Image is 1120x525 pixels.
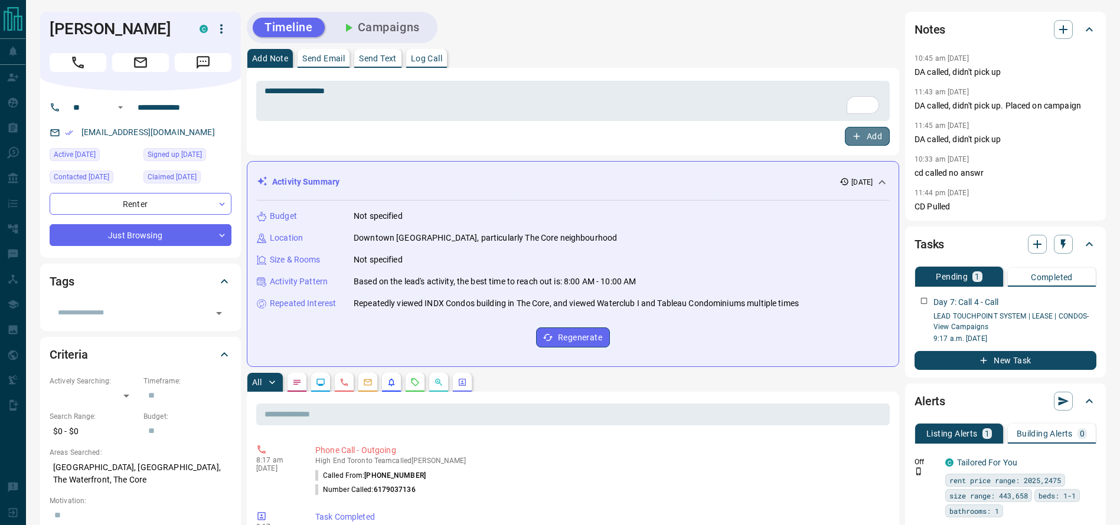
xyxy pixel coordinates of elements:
[458,378,467,387] svg: Agent Actions
[50,267,231,296] div: Tags
[50,148,138,165] div: Wed Oct 08 2025
[949,490,1028,501] span: size range: 443,658
[364,471,426,480] span: [PHONE_NUMBER]
[915,201,1096,213] p: CD Pulled
[50,224,231,246] div: Just Browsing
[915,20,945,39] h2: Notes
[926,429,978,438] p: Listing Alerts
[143,376,231,386] p: Timeframe:
[1080,429,1085,438] p: 0
[915,54,969,63] p: 10:45 am [DATE]
[81,127,215,137] a: [EMAIL_ADDRESS][DOMAIN_NAME]
[50,19,182,38] h1: [PERSON_NAME]
[915,66,1096,78] p: DA called, didn't pick up
[143,148,231,165] div: Mon Jun 07 2021
[148,149,202,160] span: Signed up [DATE]
[143,170,231,187] div: Fri Aug 01 2025
[936,273,968,281] p: Pending
[50,272,74,291] h2: Tags
[253,18,325,37] button: Timeline
[302,54,345,63] p: Send Email
[315,484,416,495] p: Number Called:
[65,129,73,137] svg: Email Verified
[50,447,231,458] p: Areas Searched:
[257,171,889,193] div: Activity Summary[DATE]
[434,378,443,387] svg: Opportunities
[50,496,231,506] p: Motivation:
[50,422,138,441] p: $0 - $0
[915,457,938,467] p: Off
[915,230,1096,258] div: Tasks
[1039,490,1076,501] span: beds: 1-1
[211,305,227,321] button: Open
[933,333,1096,344] p: 9:17 a.m. [DATE]
[143,411,231,422] p: Budget:
[374,485,416,494] span: 6179037136
[363,378,373,387] svg: Emails
[50,193,231,215] div: Renter
[272,176,339,188] p: Activity Summary
[270,297,336,310] p: Repeated Interest
[50,340,231,369] div: Criteria
[256,464,298,472] p: [DATE]
[1031,273,1073,281] p: Completed
[915,387,1096,415] div: Alerts
[949,474,1061,486] span: rent price range: 2025,2475
[315,444,885,457] p: Phone Call - Outgoing
[975,273,979,281] p: 1
[387,378,396,387] svg: Listing Alerts
[252,378,262,386] p: All
[536,327,610,347] button: Regenerate
[200,25,208,33] div: condos.ca
[113,100,128,114] button: Open
[50,411,138,422] p: Search Range:
[252,54,288,63] p: Add Note
[915,235,944,254] h2: Tasks
[50,458,231,490] p: [GEOGRAPHIC_DATA], [GEOGRAPHIC_DATA], The Waterfront, The Core
[1017,429,1073,438] p: Building Alerts
[354,254,403,266] p: Not specified
[265,86,881,116] textarea: To enrich screen reader interactions, please activate Accessibility in Grammarly extension settings
[411,54,442,63] p: Log Call
[315,511,885,523] p: Task Completed
[292,378,302,387] svg: Notes
[949,505,999,517] span: bathrooms: 1
[915,122,969,130] p: 11:45 am [DATE]
[315,457,885,465] p: High End Toronto Team called [PERSON_NAME]
[851,177,873,188] p: [DATE]
[50,376,138,386] p: Actively Searching:
[270,275,328,288] p: Activity Pattern
[359,54,397,63] p: Send Text
[915,100,1096,112] p: DA called, didn't pick up. Placed on campaign
[915,133,1096,146] p: DA called, didn't pick up
[845,127,890,146] button: Add
[945,458,954,467] div: condos.ca
[112,53,169,72] span: Email
[915,467,923,475] svg: Push Notification Only
[354,275,636,288] p: Based on the lead's activity, the best time to reach out is: 8:00 AM - 10:00 AM
[933,312,1089,331] a: LEAD TOUCHPOINT SYSTEM | LEASE | CONDOS- View Campaigns
[915,155,969,163] p: 10:33 am [DATE]
[339,378,349,387] svg: Calls
[270,232,303,244] p: Location
[175,53,231,72] span: Message
[957,458,1017,467] a: Tailored For You
[354,297,799,310] p: Repeatedly viewed INDX Condos building in The Core, and viewed Waterclub I and Tableau Condominiu...
[354,232,617,244] p: Downtown [GEOGRAPHIC_DATA], particularly The Core neighbourhood
[915,392,945,411] h2: Alerts
[256,456,298,464] p: 8:17 am
[148,171,197,183] span: Claimed [DATE]
[985,429,990,438] p: 1
[316,378,325,387] svg: Lead Browsing Activity
[329,18,432,37] button: Campaigns
[915,15,1096,44] div: Notes
[270,210,297,222] p: Budget
[50,345,88,364] h2: Criteria
[915,88,969,96] p: 11:43 am [DATE]
[50,170,138,187] div: Sat Oct 11 2025
[270,254,321,266] p: Size & Rooms
[315,470,426,481] p: Called From:
[54,149,96,160] span: Active [DATE]
[354,210,403,222] p: Not specified
[54,171,109,183] span: Contacted [DATE]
